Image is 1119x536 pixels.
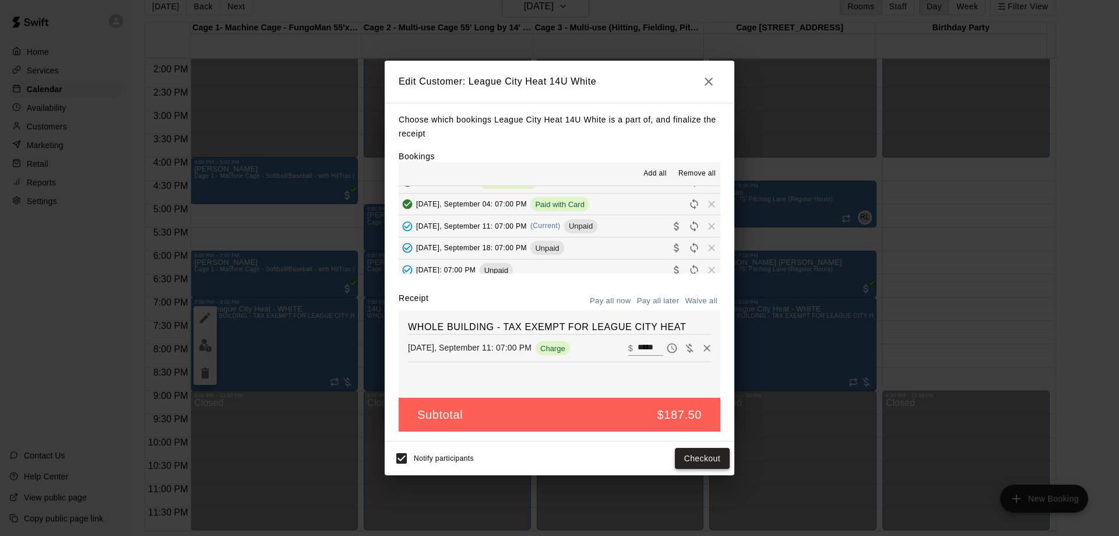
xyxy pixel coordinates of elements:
button: Checkout [675,448,730,470]
span: Reschedule [685,177,703,186]
span: Charge [536,344,570,353]
span: Remove all [678,168,716,180]
span: Unpaid [530,244,564,253]
span: Remove [703,265,720,274]
button: Added & Paid [399,195,416,213]
button: Pay all later [634,292,682,310]
span: [DATE]: 07:00 PM [416,266,476,274]
span: [DATE]: 07:00 PM [416,178,476,186]
span: Unpaid [564,222,597,230]
span: [DATE], September 11: 07:00 PM [416,222,527,230]
button: Remove [698,339,716,357]
button: Remove all [674,164,720,183]
span: Pay later [663,342,681,352]
label: Bookings [399,152,435,161]
button: Pay all now [587,292,634,310]
span: Remove [703,199,720,208]
h5: $187.50 [657,407,702,423]
button: Added & Paid[DATE], September 04: 07:00 PMPaid with CardRescheduleRemove [399,194,720,215]
h2: Edit Customer: League City Heat 14U White [385,61,734,103]
span: Notify participants [414,454,474,463]
span: Remove [703,243,720,252]
span: Reschedule [685,265,703,274]
span: Collect payment [668,221,685,230]
label: Receipt [399,292,428,310]
p: $ [628,342,633,354]
button: Added - Collect Payment [399,239,416,257]
button: Added - Collect Payment[DATE]: 07:00 PMUnpaidCollect paymentRescheduleRemove [399,260,720,281]
span: Add all [643,168,667,180]
span: Reschedule [685,221,703,230]
span: [DATE], September 04: 07:00 PM [416,200,527,208]
button: Added - Collect Payment [399,218,416,235]
span: (Current) [530,222,561,230]
span: Waive payment [681,342,698,352]
span: [DATE], September 18: 07:00 PM [416,244,527,252]
p: Choose which bookings League City Heat 14U White is a part of, and finalize the receipt [399,113,720,141]
span: Unpaid [480,266,513,275]
span: Remove [703,177,720,186]
span: Reschedule [685,243,703,252]
button: Added - Collect Payment[DATE], September 11: 07:00 PM(Current)UnpaidCollect paymentRescheduleRemove [399,215,720,237]
button: Add all [636,164,674,183]
h5: Subtotal [417,407,463,423]
span: Remove [703,221,720,230]
button: Added - Collect Payment [399,261,416,279]
h6: WHOLE BUILDING - TAX EXEMPT FOR LEAGUE CITY HEAT [408,320,711,335]
p: [DATE], September 11: 07:00 PM [408,342,532,353]
span: Collect payment [668,243,685,252]
button: Added - Collect Payment[DATE], September 18: 07:00 PMUnpaidCollect paymentRescheduleRemove [399,237,720,259]
span: Paid with Card [530,200,589,209]
span: Collect payment [668,265,685,274]
span: Reschedule [685,199,703,208]
button: Waive all [682,292,720,310]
